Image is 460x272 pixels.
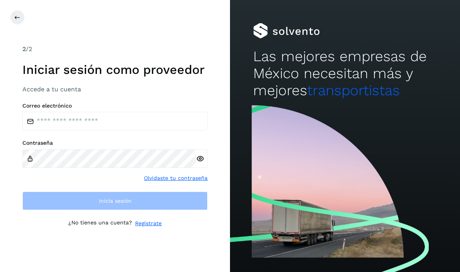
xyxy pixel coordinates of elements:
div: /2 [22,44,208,54]
a: Olvidaste tu contraseña [144,174,208,182]
p: ¿No tienes una cuenta? [68,219,132,228]
h1: Iniciar sesión como proveedor [22,62,208,77]
span: Inicia sesión [99,198,132,204]
a: Regístrate [135,219,162,228]
h3: Accede a tu cuenta [22,86,208,93]
span: transportistas [307,82,400,99]
label: Contraseña [22,140,208,146]
span: 2 [22,45,26,53]
button: Inicia sesión [22,192,208,210]
h2: Las mejores empresas de México necesitan más y mejores [253,48,437,99]
label: Correo electrónico [22,103,208,109]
